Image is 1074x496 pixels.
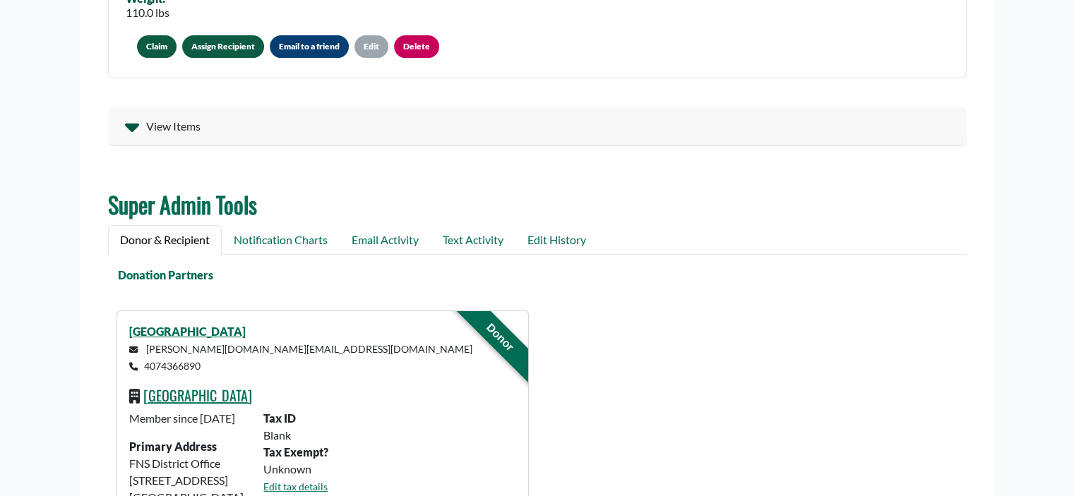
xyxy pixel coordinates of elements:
[222,225,340,255] a: Notification Charts
[143,385,252,406] a: [GEOGRAPHIC_DATA]
[263,445,328,459] b: Tax Exempt?
[263,480,328,492] a: Edit tax details
[129,410,246,427] p: Member since [DATE]
[126,4,169,21] div: 110.0 lbs
[270,35,349,58] button: Email to a friend
[137,35,177,58] button: Claim
[129,440,217,453] strong: Primary Address
[129,325,246,338] a: [GEOGRAPHIC_DATA]
[441,279,558,395] div: Donor
[108,191,967,218] h2: Super Admin Tools
[263,411,296,425] b: Tax ID
[129,343,472,372] small: [PERSON_NAME][DOMAIN_NAME][EMAIL_ADDRESS][DOMAIN_NAME] 4074366890
[394,35,439,58] a: Delete
[354,35,388,58] a: Edit
[515,225,598,255] a: Edit History
[255,427,524,444] div: Blank
[108,225,222,255] a: Donor & Recipient
[146,118,201,135] span: View Items
[431,225,515,255] a: Text Activity
[340,225,431,255] a: Email Activity
[182,35,264,58] a: Assign Recipient
[100,267,958,284] div: Donation Partners
[255,461,524,478] div: Unknown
